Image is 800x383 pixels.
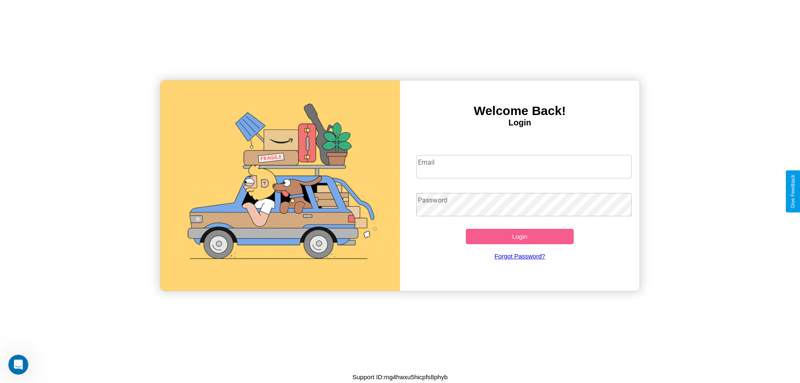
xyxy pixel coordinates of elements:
[466,229,574,244] button: Login
[8,355,28,375] iframe: Intercom live chat
[790,175,796,208] div: Give Feedback
[400,104,640,118] h3: Welcome Back!
[400,118,640,128] h4: Login
[352,371,447,383] p: Support ID: mg4hwxu5hicpfs8phyb
[160,80,400,291] img: gif
[412,244,628,268] a: Forgot Password?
